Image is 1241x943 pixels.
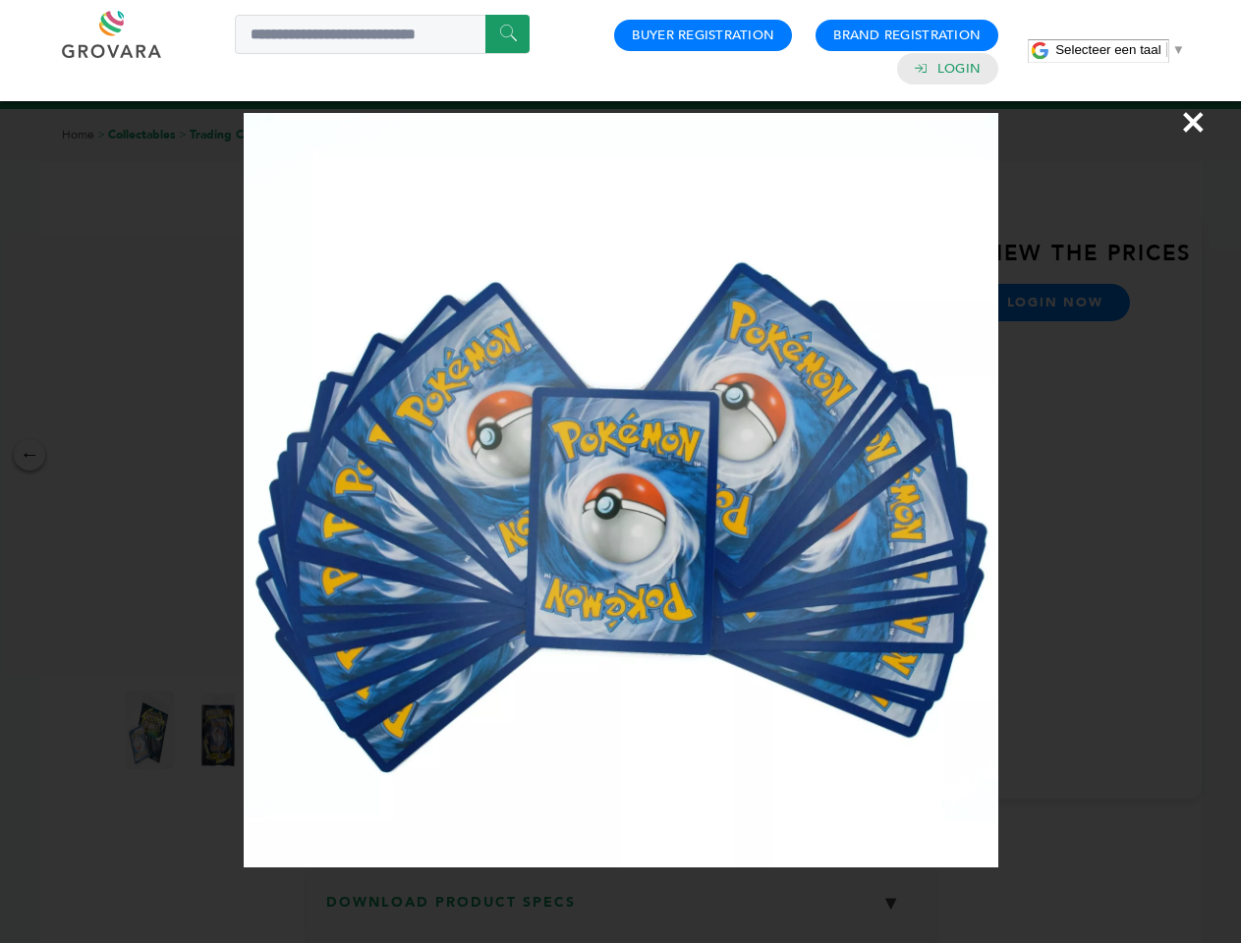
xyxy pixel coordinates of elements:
[235,15,530,54] input: Search a product or brand...
[244,113,998,867] img: Image Preview
[937,60,981,78] a: Login
[1055,42,1160,57] span: Selecteer een taal
[632,27,774,44] a: Buyer Registration
[1180,94,1207,149] span: ×
[1055,42,1185,57] a: Selecteer een taal​
[833,27,981,44] a: Brand Registration
[1166,42,1167,57] span: ​
[1172,42,1185,57] span: ▼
